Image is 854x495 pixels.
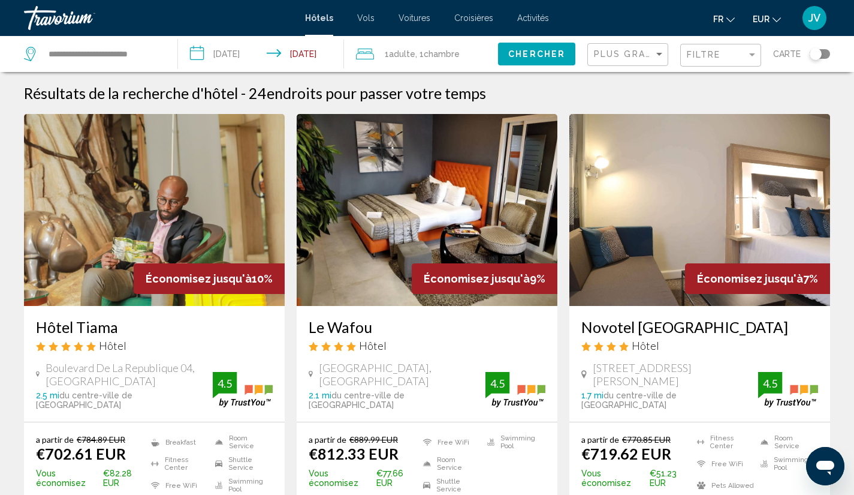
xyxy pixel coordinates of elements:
li: Breakfast [145,434,209,450]
span: 2.5 mi [36,391,59,400]
li: Room Service [209,434,273,450]
div: 4.5 [758,376,782,391]
div: 10% [134,263,285,294]
span: Vous économisez [309,469,373,488]
span: EUR [753,14,769,24]
span: Plus grandes économies [594,49,737,59]
li: Pets Allowed [691,478,755,493]
a: Hôtels [305,13,333,23]
img: trustyou-badge.svg [485,372,545,407]
li: Swimming Pool [481,434,545,450]
span: [STREET_ADDRESS][PERSON_NAME] [593,361,758,388]
h1: Résultats de la recherche d'hôtel [24,84,238,102]
span: Adulte [389,49,415,59]
span: a partir de [581,434,619,445]
span: du centre-ville de [GEOGRAPHIC_DATA] [36,391,132,410]
span: endroits pour passer votre temps [267,84,486,102]
p: €77.66 EUR [309,469,417,488]
button: Toggle map [801,49,830,59]
img: trustyou-badge.svg [758,372,818,407]
li: Room Service [417,456,481,472]
span: Carte [773,46,801,62]
span: du centre-ville de [GEOGRAPHIC_DATA] [309,391,405,410]
button: Check-in date: Sep 11, 2025 Check-out date: Sep 16, 2025 [178,36,344,72]
button: Change currency [753,10,781,28]
span: 1 [385,46,415,62]
li: Shuttle Service [209,456,273,472]
del: €784.89 EUR [77,434,125,445]
span: Boulevard De La Republique 04, [GEOGRAPHIC_DATA] [46,361,213,388]
a: Croisières [454,13,493,23]
span: Hôtel [99,339,126,352]
div: 4 star Hotel [581,339,818,352]
button: Chercher [498,43,575,65]
img: Hotel image [569,114,830,306]
span: Vous économisez [36,469,100,488]
img: Hotel image [297,114,557,306]
li: Fitness Center [145,456,209,472]
del: €770.85 EUR [622,434,671,445]
span: 2.1 mi [309,391,331,400]
div: 4.5 [213,376,237,391]
a: Novotel [GEOGRAPHIC_DATA] [581,318,818,336]
div: 5 star Hotel [36,339,273,352]
div: 7% [685,263,830,294]
li: Swimming Pool [209,478,273,493]
span: fr [713,14,723,24]
ins: €719.62 EUR [581,445,671,463]
span: Économisez jusqu'à [697,272,803,285]
li: Swimming Pool [755,456,818,472]
li: Free WiFi [691,456,755,472]
span: Chambre [424,49,460,59]
mat-select: Sort by [594,50,665,60]
p: €51.23 EUR [581,469,691,488]
img: Hotel image [24,114,285,306]
span: Hôtel [359,339,387,352]
li: Fitness Center [691,434,755,450]
button: Travelers: 1 adult, 0 children [344,36,498,72]
ins: €812.33 EUR [309,445,399,463]
span: Filtre [687,50,721,59]
a: Hôtel Tiama [36,318,273,336]
span: 1.7 mi [581,391,603,400]
li: Free WiFi [417,434,481,450]
span: [GEOGRAPHIC_DATA], [GEOGRAPHIC_DATA] [319,361,485,388]
span: , 1 [415,46,460,62]
a: Le Wafou [309,318,545,336]
li: Shuttle Service [417,478,481,493]
div: 4 star Hotel [309,339,545,352]
li: Room Service [755,434,818,450]
span: du centre-ville de [GEOGRAPHIC_DATA] [581,391,677,410]
button: Change language [713,10,735,28]
button: User Menu [799,5,830,31]
div: 4.5 [485,376,509,391]
del: €889.99 EUR [349,434,398,445]
iframe: Bouton de lancement de la fenêtre de messagerie [806,447,844,485]
div: 9% [412,263,557,294]
li: Free WiFi [145,478,209,493]
span: Vous économisez [581,469,647,488]
img: trustyou-badge.svg [213,372,273,407]
span: a partir de [309,434,346,445]
span: Hôtel [632,339,659,352]
span: Économisez jusqu'à [146,272,252,285]
a: Voitures [399,13,430,23]
span: Vols [357,13,375,23]
h2: 24 [249,84,486,102]
button: Filter [680,43,761,68]
span: Chercher [508,50,565,59]
span: JV [808,12,820,24]
a: Travorium [24,6,293,30]
span: a partir de [36,434,74,445]
a: Activités [517,13,549,23]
